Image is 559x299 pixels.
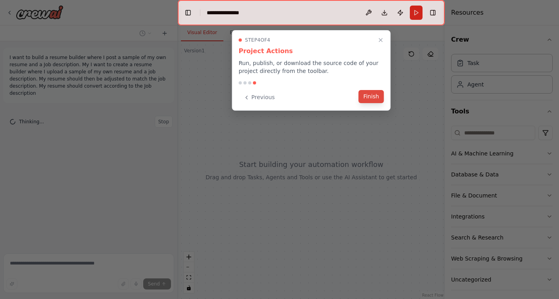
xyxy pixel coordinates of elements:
[239,46,384,56] h3: Project Actions
[359,90,384,103] button: Finish
[376,35,386,45] button: Close walkthrough
[182,7,194,18] button: Hide left sidebar
[239,59,384,75] p: Run, publish, or download the source code of your project directly from the toolbar.
[239,91,280,104] button: Previous
[245,37,271,43] span: Step 4 of 4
